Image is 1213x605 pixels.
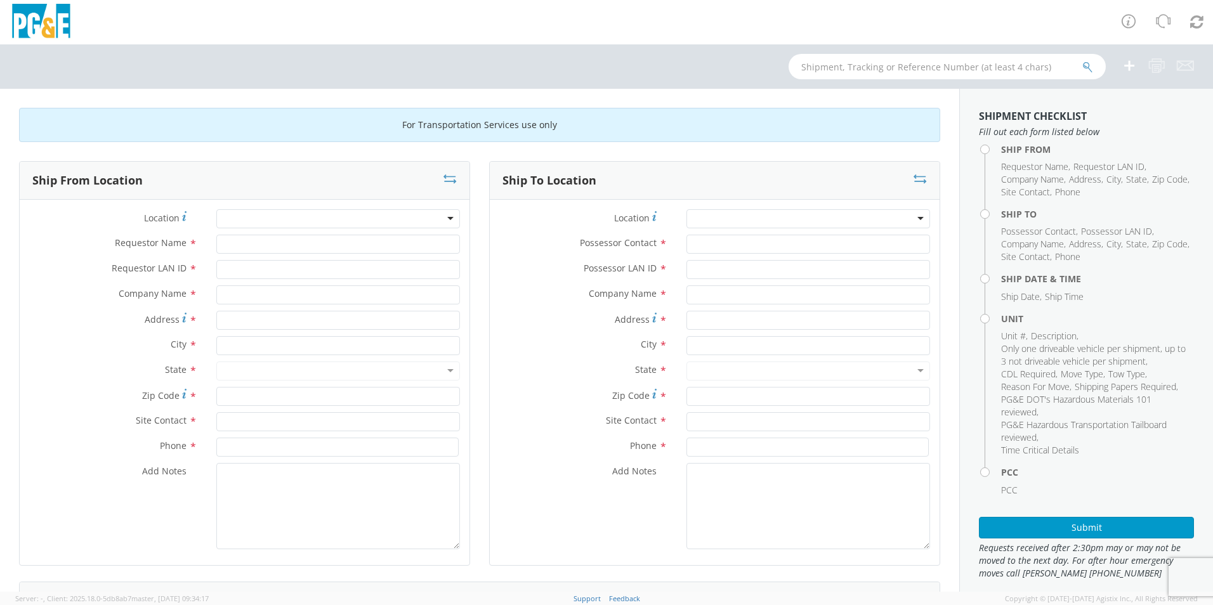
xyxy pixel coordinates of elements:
li: , [1069,173,1103,186]
span: City [171,338,187,350]
h4: Ship Date & Time [1001,274,1194,283]
span: Copyright © [DATE]-[DATE] Agistix Inc., All Rights Reserved [1005,594,1198,604]
li: , [1106,238,1123,250]
span: Address [1069,173,1101,185]
span: Phone [630,439,657,452]
span: Site Contact [1001,186,1050,198]
span: Zip Code [1152,173,1188,185]
li: , [1001,250,1052,263]
div: For Transportation Services use only [19,108,940,142]
span: Company Name [1001,238,1064,250]
li: , [1106,173,1123,186]
span: Zip Code [1152,238,1188,250]
input: Shipment, Tracking or Reference Number (at least 4 chars) [789,54,1106,79]
span: Add Notes [612,465,657,477]
h3: Ship From Location [32,174,143,187]
li: , [1031,330,1079,342]
li: , [1001,368,1058,381]
img: pge-logo-06675f144f4cfa6a6814.png [10,4,73,41]
h4: Unit [1001,314,1194,323]
span: Site Contact [136,414,187,426]
li: , [1152,238,1190,250]
span: PCC [1001,484,1018,496]
span: Phone [1055,186,1080,198]
span: Address [615,313,650,325]
li: , [1001,393,1191,419]
li: , [1152,173,1190,186]
span: Phone [1055,250,1080,263]
span: Unit # [1001,330,1026,342]
span: Company Name [119,287,187,299]
span: Requests received after 2:30pm may or may not be moved to the next day. For after hour emergency ... [979,542,1194,580]
li: , [1069,238,1103,250]
span: Location [144,212,180,224]
span: Ship Time [1045,290,1084,302]
span: State [635,363,657,375]
span: Requestor Name [1001,160,1068,172]
span: Only one driveable vehicle per shipment, up to 3 not driveable vehicle per shipment [1001,342,1186,367]
span: PG&E Hazardous Transportation Tailboard reviewed [1001,419,1167,443]
span: Company Name [589,287,657,299]
span: Requestor LAN ID [112,262,187,274]
span: Location [614,212,650,224]
span: Zip Code [612,389,650,401]
span: Description [1031,330,1077,342]
li: , [1001,342,1191,368]
li: , [1126,238,1149,250]
li: , [1001,238,1066,250]
span: State [1126,238,1147,250]
span: Server: - [15,594,45,603]
li: , [1001,160,1070,173]
h4: Ship To [1001,209,1194,219]
button: Submit [979,517,1194,538]
span: Shipping Papers Required [1075,381,1176,393]
a: Support [574,594,601,603]
li: , [1073,160,1146,173]
span: , [43,594,45,603]
span: City [641,338,657,350]
li: , [1001,225,1078,238]
li: , [1061,368,1105,381]
span: Time Critical Details [1001,444,1079,456]
span: Tow Type [1108,368,1145,380]
span: State [165,363,187,375]
span: master, [DATE] 09:34:17 [131,594,209,603]
span: Address [145,313,180,325]
li: , [1075,381,1178,393]
span: State [1126,173,1147,185]
h4: PCC [1001,467,1194,477]
li: , [1001,173,1066,186]
span: Site Contact [606,414,657,426]
span: Possessor Contact [580,237,657,249]
span: Possessor LAN ID [584,262,657,274]
span: Client: 2025.18.0-5db8ab7 [47,594,209,603]
span: Requestor Name [115,237,187,249]
li: , [1001,290,1042,303]
span: City [1106,238,1121,250]
span: Site Contact [1001,250,1050,263]
span: CDL Required [1001,368,1056,380]
li: , [1001,381,1072,393]
span: Ship Date [1001,290,1040,302]
strong: Shipment Checklist [979,109,1087,123]
span: Add Notes [142,465,187,477]
span: Zip Code [142,389,180,401]
span: Fill out each form listed below [979,126,1194,138]
span: Company Name [1001,173,1064,185]
li: , [1001,330,1028,342]
span: Possessor LAN ID [1081,225,1152,237]
li: , [1108,368,1147,381]
li: , [1001,186,1052,198]
h3: Ship To Location [502,174,596,187]
span: Reason For Move [1001,381,1070,393]
span: Move Type [1061,368,1103,380]
li: , [1126,173,1149,186]
span: Possessor Contact [1001,225,1076,237]
span: Address [1069,238,1101,250]
span: Requestor LAN ID [1073,160,1144,172]
span: PG&E DOT's Hazardous Materials 101 reviewed [1001,393,1151,418]
a: Feedback [609,594,640,603]
li: , [1001,419,1191,444]
li: , [1081,225,1154,238]
span: City [1106,173,1121,185]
